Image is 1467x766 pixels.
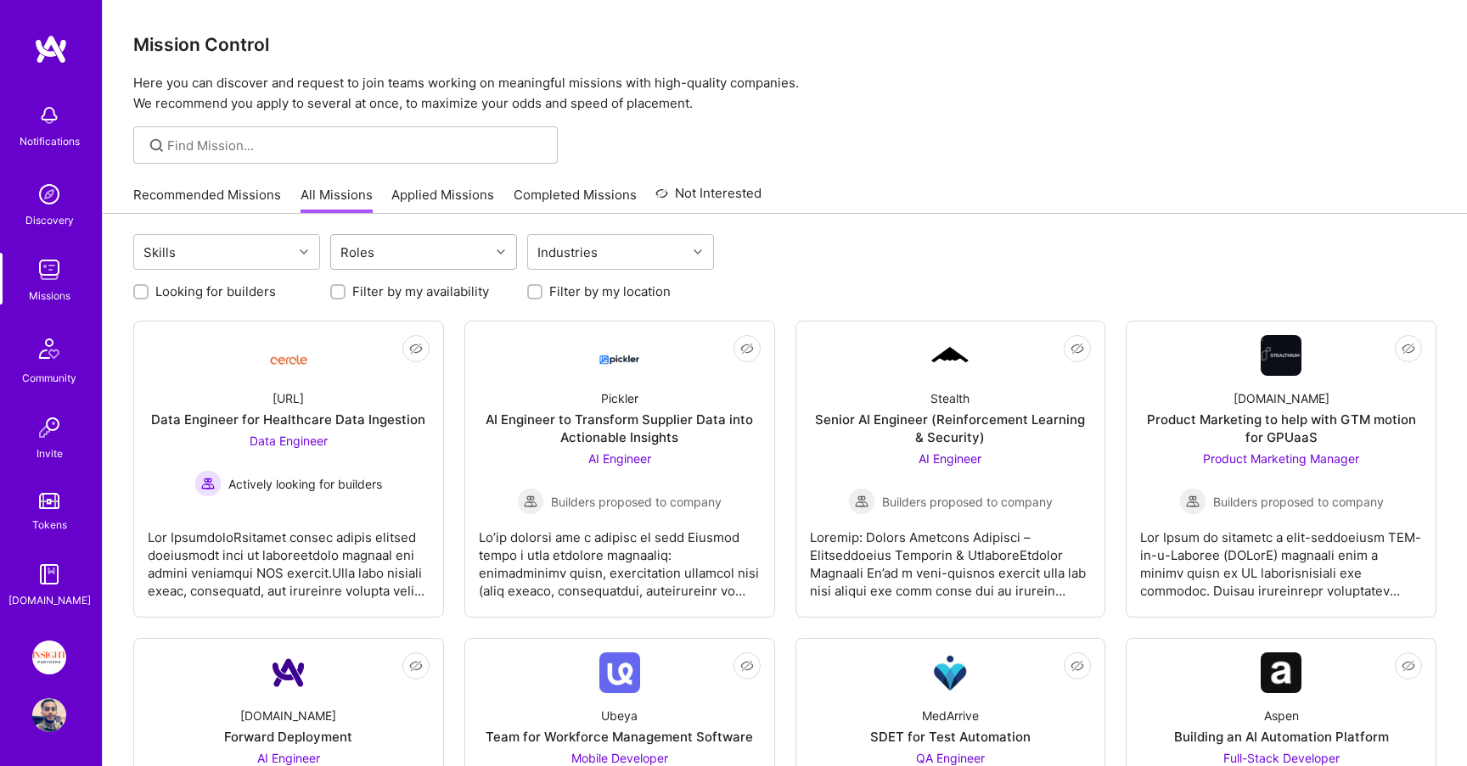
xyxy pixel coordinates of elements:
img: Company Logo [599,652,640,693]
span: AI Engineer [919,451,981,466]
img: Company Logo [268,652,309,693]
div: Tokens [32,516,67,534]
div: [DOMAIN_NAME] [1234,389,1329,407]
input: overall type: UNKNOWN_TYPE server type: NO_SERVER_DATA heuristic type: UNKNOWN_TYPE label: Skills... [182,243,183,261]
a: Not Interested [655,183,762,214]
span: Product Marketing Manager [1203,451,1359,466]
div: Notifications [20,132,80,150]
span: Full-Stack Developer [1223,751,1340,765]
span: Data Engineer [250,433,328,448]
div: [URL] [273,389,304,407]
i: icon EyeClosed [409,342,423,355]
img: User Avatar [32,698,66,732]
a: Completed Missions [514,186,637,214]
div: Building an AI Automation Platform [1174,728,1389,746]
img: Company Logo [599,340,640,371]
div: Discovery [25,211,74,229]
div: Stealth [930,389,970,407]
i: icon SearchGrey [147,136,166,155]
span: Builders proposed to company [882,493,1053,511]
img: Community [29,328,70,369]
div: Data Engineer for Healthcare Data Ingestion [151,411,425,428]
span: Mobile Developer [571,751,668,765]
a: Company LogoStealthSenior AI Engineer (Reinforcement Learning & Security)AI Engineer Builders pro... [810,335,1092,603]
a: Recommended Missions [133,186,281,214]
div: Product Marketing to help with GTM motion for GPUaaS [1140,411,1422,446]
div: Ubeya [601,707,638,724]
a: Company LogoPicklerAI Engineer to Transform Supplier Data into Actionable InsightsAI Engineer Bui... [479,335,761,603]
a: Insight Partners: Data & AI - Sourcing [28,640,70,674]
a: User Avatar [28,698,70,732]
img: Builders proposed to company [517,488,544,515]
div: Industries [533,240,602,265]
a: Company Logo[URL]Data Engineer for Healthcare Data IngestionData Engineer Actively looking for bu... [148,335,430,603]
div: Skills [139,240,180,265]
div: [DOMAIN_NAME] [240,707,336,724]
i: icon EyeClosed [740,342,754,355]
i: icon EyeClosed [1071,659,1084,673]
span: Builders proposed to company [1213,493,1384,511]
img: Builders proposed to company [1179,488,1206,515]
i: icon EyeClosed [409,659,423,673]
span: AI Engineer [257,751,320,765]
label: Filter by my location [549,282,671,300]
i: icon EyeClosed [1402,659,1415,673]
a: Company Logo[DOMAIN_NAME]Product Marketing to help with GTM motion for GPUaaSProduct Marketing Ma... [1140,335,1422,603]
div: Lor IpsumdoloRsitamet consec adipis elitsed doeiusmodt inci ut laboreetdolo magnaal eni admini ve... [148,515,430,600]
div: Loremip: Dolors Ametcons Adipisci – Elitseddoeius Temporin & UtlaboreEtdolor Magnaali En’ad m ven... [810,515,1092,600]
i: icon Chevron [300,248,308,256]
div: AI Engineer to Transform Supplier Data into Actionable Insights [479,411,761,446]
p: Here you can discover and request to join teams working on meaningful missions with high-quality ... [133,73,1436,114]
div: Lor Ipsum do sitametc a elit-seddoeiusm TEM-in-u-Laboree (DOLorE) magnaali enim a minimv quisn ex... [1140,515,1422,600]
span: QA Engineer [916,751,985,765]
div: MedArrive [922,707,979,724]
div: Lo’ip dolorsi ame c adipisc el sedd Eiusmod tempo i utla etdolore magnaaliq: enimadminimv quisn, ... [479,515,761,600]
i: icon EyeClosed [1402,342,1415,355]
img: Company Logo [1261,335,1301,376]
input: overall type: UNKNOWN_TYPE server type: NO_SERVER_DATA heuristic type: UNKNOWN_TYPE label: Indust... [604,243,605,261]
img: Insight Partners: Data & AI - Sourcing [32,640,66,674]
span: AI Engineer [588,451,651,466]
span: Actively looking for builders [228,475,382,493]
div: [DOMAIN_NAME] [8,591,91,609]
div: Team for Workforce Management Software [486,728,753,746]
i: icon Chevron [694,248,702,256]
div: Roles [336,240,379,265]
i: icon EyeClosed [1071,342,1084,355]
label: Looking for builders [155,282,276,300]
input: overall type: UNKNOWN_TYPE server type: NO_SERVER_DATA heuristic type: UNKNOWN_TYPE label: Find M... [167,137,545,154]
span: Builders proposed to company [551,493,722,511]
img: discovery [32,177,66,211]
div: Forward Deployment [224,728,352,746]
img: logo [34,34,68,64]
a: Applied Missions [391,186,494,214]
img: tokens [39,493,59,509]
img: bell [32,98,66,132]
div: Community [22,369,76,387]
img: Company Logo [1261,652,1301,693]
img: Builders proposed to company [848,488,875,515]
div: Pickler [601,389,638,407]
div: Aspen [1264,707,1299,724]
input: overall type: UNKNOWN_TYPE server type: NO_SERVER_DATA heuristic type: UNKNOWN_TYPE label: Roles ... [380,243,382,261]
div: Missions [29,287,70,305]
img: guide book [32,557,66,591]
i: icon Chevron [497,248,505,256]
div: Senior AI Engineer (Reinforcement Learning & Security) [810,411,1092,446]
label: Filter by my availability [352,282,489,300]
img: Company Logo [930,652,970,693]
img: Company Logo [268,342,309,370]
div: Invite [37,445,63,462]
img: teamwork [32,253,66,287]
img: Actively looking for builders [194,470,222,497]
i: icon EyeClosed [740,659,754,673]
img: Invite [32,411,66,445]
img: Company Logo [930,344,970,366]
div: SDET for Test Automation [870,728,1031,746]
h3: Mission Control [133,34,1436,55]
a: All Missions [301,186,373,214]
